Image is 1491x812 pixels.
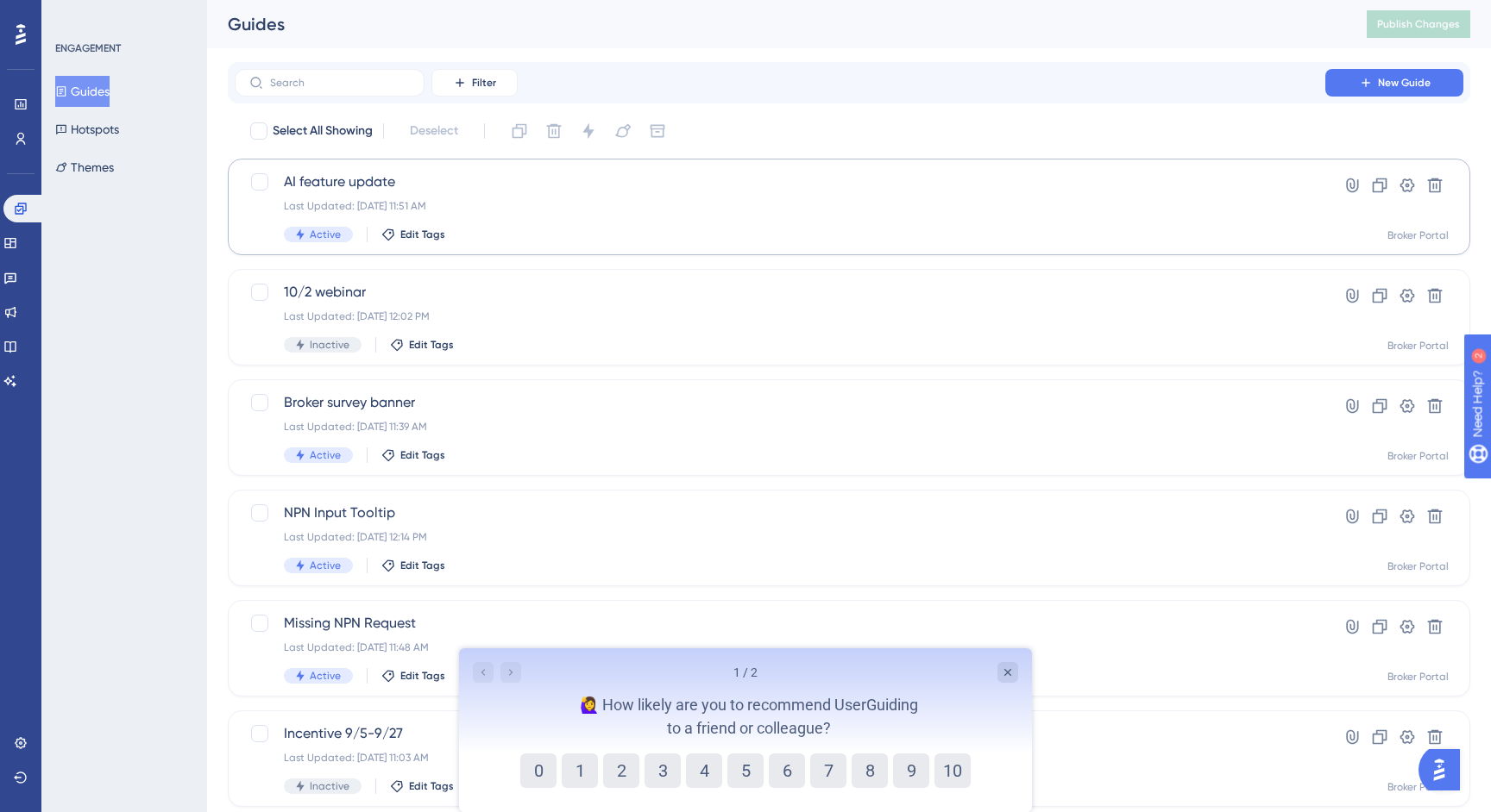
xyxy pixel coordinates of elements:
button: Edit Tags [381,669,445,683]
span: Edit Tags [400,448,445,462]
div: Last Updated: [DATE] 11:48 AM [284,640,1276,654]
button: Edit Tags [390,779,454,793]
button: Edit Tags [390,338,454,352]
span: NPN Input Tooltip [284,503,1276,523]
span: Active [310,448,341,462]
div: Broker Portal [1387,449,1449,463]
span: Filter [472,76,496,90]
span: Inactive [310,779,349,793]
div: Last Updated: [DATE] 12:02 PM [284,309,1276,323]
span: Publish Changes [1377,17,1460,31]
iframe: UserGuiding AI Assistant Launcher [1419,744,1470,796]
div: ENGAGEMENT [55,41,121,55]
span: 10/2 webinar [284,282,1276,303]
button: Edit Tags [381,559,445,572]
button: Edit Tags [381,448,445,462]
div: Guides [228,12,1324,36]
button: Guides [55,76,110,107]
span: Deselect [410,121,458,141]
span: Active [310,559,341,572]
span: Edit Tags [400,559,445,572]
div: Last Updated: [DATE] 11:39 AM [284,420,1276,434]
span: Edit Tags [400,669,445,683]
button: Filter [431,69,518,97]
span: Broker survey banner [284,392,1276,413]
span: Need Help? [41,4,108,25]
input: Search [270,77,410,89]
span: Edit Tags [409,338,454,352]
button: Publish Changes [1367,10,1470,38]
iframe: UserGuiding Survey [459,648,1032,812]
span: AI feature update [284,172,1276,192]
button: Hotspots [55,114,119,145]
button: Themes [55,152,114,183]
span: Select All Showing [273,121,373,141]
div: Last Updated: [DATE] 11:03 AM [284,751,1276,765]
div: Broker Portal [1387,780,1449,794]
span: Incentive 9/5-9/27 [284,723,1276,744]
div: Broker Portal [1387,339,1449,353]
span: Edit Tags [409,779,454,793]
div: Broker Portal [1387,228,1449,242]
div: Broker Portal [1387,559,1449,573]
span: Missing NPN Request [284,613,1276,634]
span: Active [310,228,341,241]
button: New Guide [1325,69,1463,97]
span: Active [310,669,341,683]
span: Edit Tags [400,228,445,241]
button: Edit Tags [381,228,445,241]
span: New Guide [1378,76,1431,90]
span: Inactive [310,338,349,352]
div: Last Updated: [DATE] 11:51 AM [284,199,1276,213]
div: Last Updated: [DATE] 12:14 PM [284,530,1276,544]
button: Deselect [394,116,474,147]
div: 2 [120,9,125,22]
div: Broker Portal [1387,670,1449,684]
